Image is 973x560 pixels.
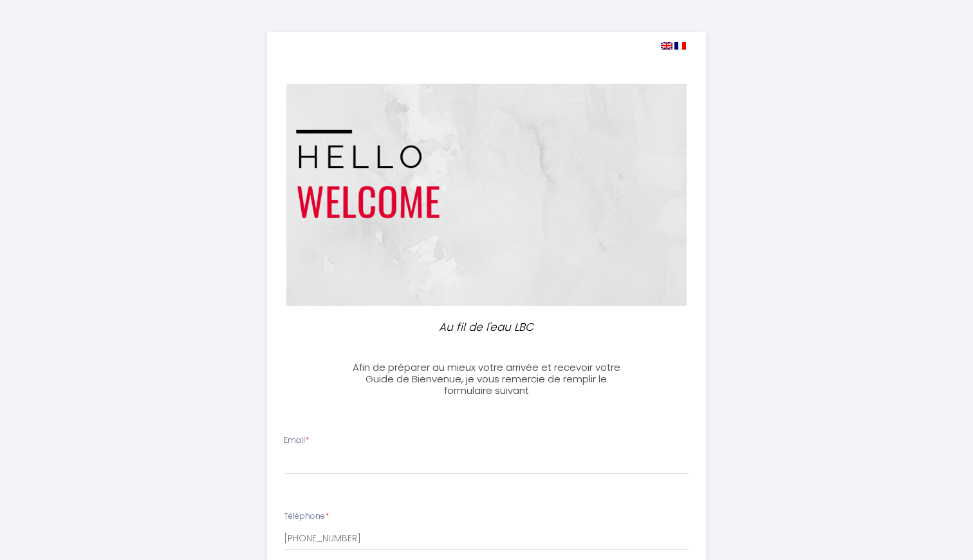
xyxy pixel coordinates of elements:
p: Au fil de l'eau LBC [349,319,624,336]
label: Email [284,434,309,447]
img: en.png [661,42,672,50]
img: fr.png [674,42,686,50]
label: Téléphone [284,510,329,523]
h3: Afin de préparer au mieux votre arrivée et recevoir votre Guide de Bienvenue, je vous remercie de... [343,362,629,397]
